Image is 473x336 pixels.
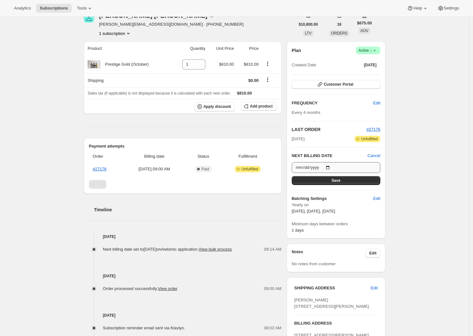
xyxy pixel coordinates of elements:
span: Save [331,178,340,183]
nav: Pagination [89,180,276,189]
span: [PERSON_NAME] [STREET_ADDRESS][PERSON_NAME] [294,298,369,309]
button: Product actions [99,30,131,36]
span: Every 4 months [292,110,320,115]
span: $810.00 [244,62,259,67]
span: Minimum days between orders [292,221,380,227]
div: [PERSON_NAME] [PERSON_NAME] [99,12,215,19]
th: Order [89,149,123,163]
span: 08:02 AM [264,325,282,331]
span: $810.00 [219,62,234,67]
a: View order [158,286,177,291]
span: Help [413,6,422,11]
th: Unit Price [207,42,236,56]
button: Cancel [368,153,380,159]
span: [DATE], [DATE], [DATE] [292,209,335,214]
span: [DATE] [292,136,305,142]
h2: Plan [292,47,301,54]
span: [DATE] · 09:00 AM [125,166,183,172]
span: Status [187,153,219,160]
h2: Timeline [94,207,282,213]
span: Analytics [14,6,31,11]
span: Paid [202,167,209,172]
h4: [DATE] [84,234,282,240]
button: Apply discount [195,102,235,111]
h3: BILLING ADDRESS [294,320,378,326]
span: Edit [373,195,380,202]
a: #27176 [367,127,380,132]
button: Edit [370,98,384,108]
span: Order processed successfully. [103,286,177,291]
span: Subscriptions [40,6,68,11]
span: Created Date [292,62,316,68]
span: [DATE] [364,63,376,68]
span: 16 [337,22,341,27]
h3: SHIPPING ADDRESS [294,285,371,291]
button: Edit [365,249,380,258]
th: Product [84,42,172,56]
button: [DATE] [360,61,380,69]
a: #27176 [93,167,106,171]
span: Billing date [125,153,183,160]
span: Next billing date set to [DATE] on Awtomic application . [103,247,232,252]
span: | [370,48,371,53]
th: Price [236,42,261,56]
span: Add product [250,104,272,109]
span: Edit [371,285,378,291]
h6: Batching Settings [292,195,373,202]
span: LTV [305,31,311,36]
h2: FREQUENCY [292,100,373,106]
button: Settings [434,4,463,13]
button: Shipping actions [263,76,273,83]
span: Customer Portal [324,82,353,87]
span: Apply discount [203,104,231,109]
span: Fulfillment [223,153,273,160]
span: 1 days [292,228,304,233]
button: Analytics [10,4,35,13]
span: 09:14 AM [264,246,282,253]
h4: [DATE] [84,312,282,319]
th: Quantity [172,42,207,56]
button: Customer Portal [292,80,380,89]
span: No notes from customer [292,261,336,266]
button: Help [403,4,432,13]
button: Add product [241,102,276,111]
button: 16 [333,20,345,29]
span: Hayden Bryant [84,12,94,23]
span: $0.00 [248,78,259,83]
h3: Notes [292,249,366,258]
span: Subscription reminder email sent via Klaviyo. [103,326,185,330]
span: Settings [444,6,459,11]
h4: [DATE] [84,273,282,279]
button: #27176 [367,126,380,133]
h2: LAST ORDER [292,126,367,133]
button: Save [292,176,380,185]
span: [PERSON_NAME][EMAIL_ADDRESS][DOMAIN_NAME] · [PHONE_NUMBER] [99,21,243,28]
button: $10,800.00 [295,20,322,29]
span: Unfulfilled [361,136,378,142]
button: Edit [367,283,382,293]
th: Shipping [84,73,172,87]
span: $10,800.00 [299,22,318,27]
button: View bulk process [199,247,232,252]
span: Edit [369,251,376,256]
span: 09:00 AM [264,286,282,292]
h2: NEXT BILLING DATE [292,153,368,159]
div: Prestige Gold (October) [100,61,149,68]
span: Sales tax (if applicable) is not displayed because it is calculated with each new order. [88,91,231,96]
button: Edit [370,194,384,204]
button: Product actions [263,60,273,67]
span: $810.00 [237,91,252,96]
span: $675.00 [357,20,372,26]
span: ORDERS [331,31,347,36]
span: Tools [77,6,87,11]
span: Edit [373,100,380,106]
button: Tools [73,4,97,13]
h2: Payment attempts [89,143,276,149]
button: Subscriptions [36,4,72,13]
span: Yearly on [292,202,380,208]
span: Active [358,47,378,54]
span: AOV [360,29,368,33]
span: Unfulfilled [241,167,258,172]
